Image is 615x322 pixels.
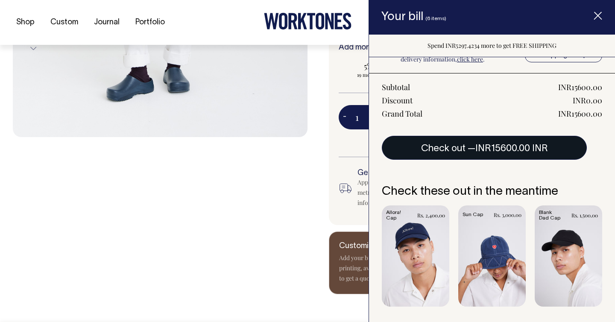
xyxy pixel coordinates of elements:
span: 19 more to apply [343,71,409,78]
div: INR0.00 [573,95,602,105]
button: Check out —INR15600.00 INR [382,136,587,160]
div: Applies to orders delivered in Australian metro areas. For all delivery information, . [357,177,468,208]
h6: Add more of this item or any of our other to save [339,44,575,52]
span: 5% OFF [343,61,409,71]
button: + [368,109,381,126]
div: Subtotal [382,82,410,92]
span: (6 items) [425,16,446,21]
h6: Get this by [DATE] [357,169,468,178]
h6: Customise this product [339,242,476,251]
div: INR15600.00 [558,82,602,92]
a: Portfolio [132,15,168,29]
span: Spend INR5297.4234 more to get FREE SHIPPING [428,41,556,50]
div: Discount [382,95,413,105]
a: click here [457,55,483,63]
h6: Check these out in the meantime [382,185,602,199]
span: INR15600.00 INR [475,144,548,153]
div: Grand Total [382,108,422,119]
div: INR15600.00 [558,108,602,119]
button: - [339,109,351,126]
button: Next [27,39,40,58]
p: Add your branding with embroidery and screen printing, available on quantities over 25. Contact u... [339,253,476,284]
input: 5% OFF 19 more to apply [339,59,413,81]
a: Journal [91,15,123,29]
a: Custom [47,15,82,29]
a: Shop [13,15,38,29]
